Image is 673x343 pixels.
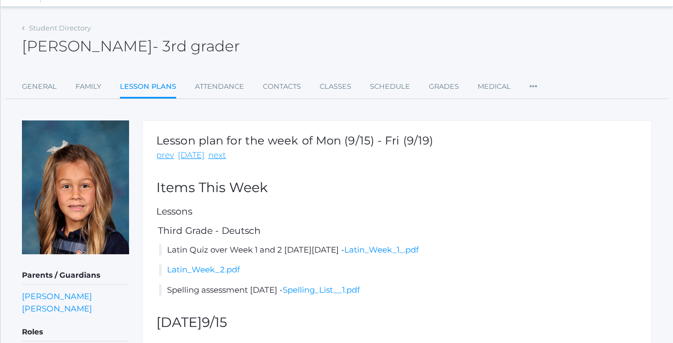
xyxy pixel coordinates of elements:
a: Contacts [263,76,301,97]
a: Attendance [195,76,244,97]
h5: Lessons [156,207,638,217]
h5: Roles [22,323,129,341]
h1: Lesson plan for the week of Mon (9/15) - Fri (9/19) [156,134,433,147]
a: Latin_Week_1_.pdf [344,245,419,255]
a: Family [75,76,101,97]
h2: Items This Week [156,180,638,195]
li: Spelling assessment [DATE] - [159,284,638,296]
li: Latin Quiz over Week 1 and 2 [DATE][DATE] - [159,244,638,256]
span: 9/15 [202,314,227,330]
h5: Third Grade - Deutsch [156,226,638,236]
h5: Parents / Guardians [22,266,129,285]
a: [DATE] [178,149,205,162]
a: prev [156,149,174,162]
a: Latin_Week_2.pdf [167,264,240,275]
img: Isabella Scrudato [22,120,129,254]
a: Lesson Plans [120,76,176,99]
span: - 3rd grader [153,37,240,55]
a: General [22,76,57,97]
a: [PERSON_NAME] [22,290,92,302]
h2: [PERSON_NAME] [22,38,240,55]
a: [PERSON_NAME] [22,302,92,315]
a: Classes [320,76,351,97]
a: Grades [429,76,459,97]
a: Medical [478,76,511,97]
a: Student Directory [29,24,91,32]
h2: [DATE] [156,315,638,330]
a: Schedule [370,76,410,97]
a: next [208,149,226,162]
a: Spelling_List__1.pdf [283,285,360,295]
